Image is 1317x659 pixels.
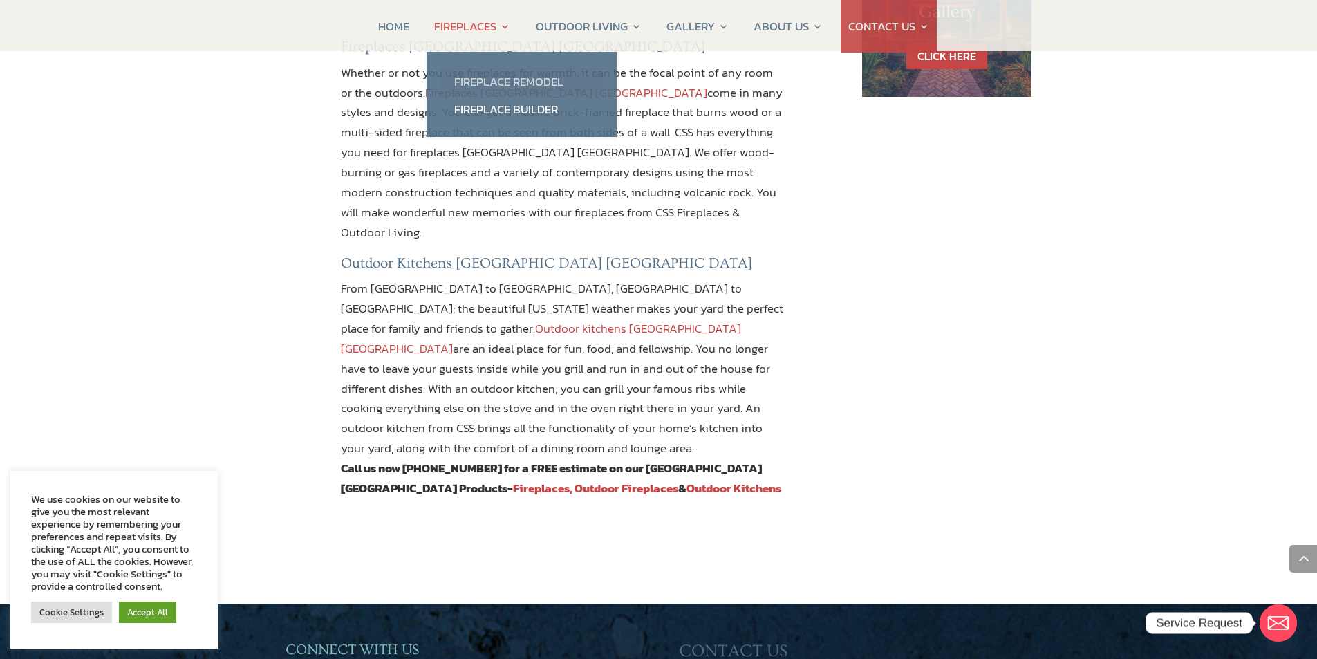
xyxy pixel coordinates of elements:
[341,63,785,254] p: Whether or not you use fireplaces for warmth, it can be the focal point of any room or the outdoo...
[906,44,987,69] a: CLICK HERE
[513,479,678,497] a: Fireplaces, Outdoor Fireplaces
[440,68,603,95] a: Fireplace Remodel
[341,254,785,279] h4: Outdoor Kitchens [GEOGRAPHIC_DATA] [GEOGRAPHIC_DATA]
[440,95,603,123] a: Fireplace Builder
[341,459,781,497] strong: Call us now [PHONE_NUMBER] for a FREE estimate on our [GEOGRAPHIC_DATA] [GEOGRAPHIC_DATA] Product...
[31,602,112,623] a: Cookie Settings
[686,479,781,497] a: Outdoor Kitchens
[31,493,197,593] div: We use cookies on our website to give you the most relevant experience by remembering your prefer...
[341,279,785,458] p: From [GEOGRAPHIC_DATA] to [GEOGRAPHIC_DATA], [GEOGRAPHIC_DATA] to [GEOGRAPHIC_DATA]; the beautifu...
[425,84,707,102] a: Fireplaces [GEOGRAPHIC_DATA] [GEOGRAPHIC_DATA]
[341,319,741,358] a: Outdoor kitchens [GEOGRAPHIC_DATA] [GEOGRAPHIC_DATA]
[1260,604,1297,642] a: Email
[286,642,419,658] span: CONNECT WITH US
[119,602,176,623] a: Accept All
